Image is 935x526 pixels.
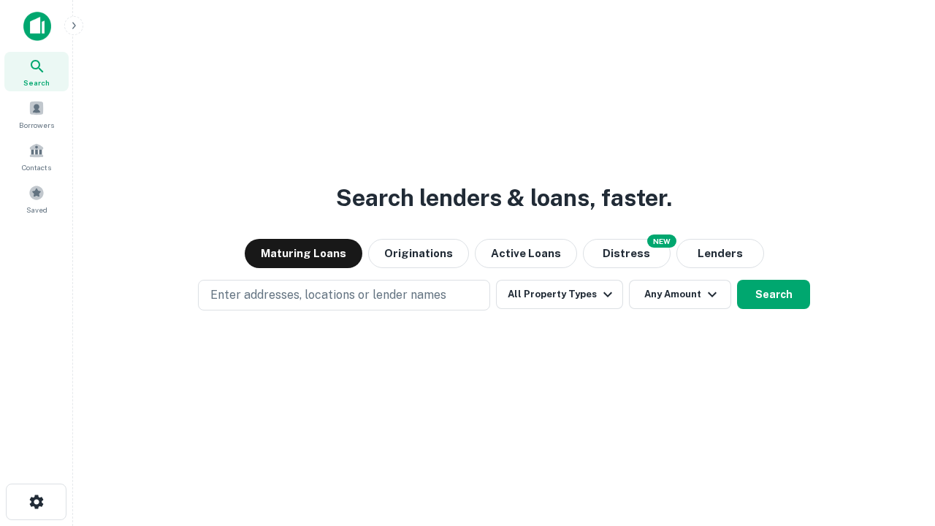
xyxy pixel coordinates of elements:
[647,235,676,248] div: NEW
[26,204,47,216] span: Saved
[23,12,51,41] img: capitalize-icon.png
[629,280,731,309] button: Any Amount
[23,77,50,88] span: Search
[496,280,623,309] button: All Property Types
[19,119,54,131] span: Borrowers
[676,239,764,268] button: Lenders
[336,180,672,216] h3: Search lenders & loans, faster.
[4,94,69,134] a: Borrowers
[4,52,69,91] a: Search
[583,239,671,268] button: Search distressed loans with lien and other non-mortgage details.
[4,179,69,218] a: Saved
[368,239,469,268] button: Originations
[862,409,935,479] iframe: Chat Widget
[198,280,490,310] button: Enter addresses, locations or lender names
[245,239,362,268] button: Maturing Loans
[4,137,69,176] a: Contacts
[210,286,446,304] p: Enter addresses, locations or lender names
[22,161,51,173] span: Contacts
[475,239,577,268] button: Active Loans
[737,280,810,309] button: Search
